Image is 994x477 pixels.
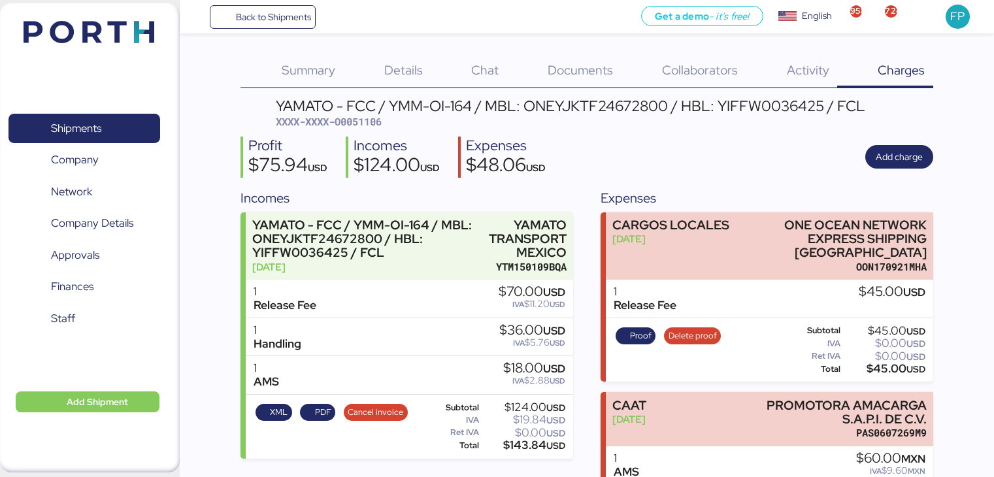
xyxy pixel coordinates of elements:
[856,466,925,476] div: $9.60
[51,214,133,233] span: Company Details
[254,285,316,299] div: 1
[843,364,925,374] div: $45.00
[254,299,316,312] div: Release Fee
[348,405,403,419] span: Cancel invoice
[8,145,160,175] a: Company
[482,440,565,450] div: $143.84
[664,327,721,344] button: Delete proof
[546,414,565,426] span: USD
[276,115,382,128] span: XXXX-XXXX-O0051106
[543,285,565,299] span: USD
[738,260,927,274] div: OON170921MHA
[906,338,925,350] span: USD
[865,145,933,169] button: Add charge
[424,441,479,450] div: Total
[354,137,440,156] div: Incomes
[662,61,738,78] span: Collaborators
[784,352,841,361] div: Ret IVA
[787,61,829,78] span: Activity
[612,218,729,232] div: CARGOS LOCALES
[482,428,565,438] div: $0.00
[906,351,925,363] span: USD
[252,218,480,259] div: YAMATO - FCC / YMM-OI-164 / MBL: ONEYJKTF24672800 / HBL: YIFFW0036425 / FCL
[67,394,128,410] span: Add Shipment
[354,156,440,178] div: $124.00
[499,299,565,309] div: $11.20
[878,61,925,78] span: Charges
[248,137,327,156] div: Profit
[870,466,882,476] span: IVA
[856,452,925,466] div: $60.00
[424,403,479,412] div: Subtotal
[612,412,646,426] div: [DATE]
[254,337,301,351] div: Handling
[254,361,279,375] div: 1
[486,218,567,259] div: YAMATO TRANSPORT MEXICO
[344,404,408,421] button: Cancel invoice
[503,376,565,386] div: $2.88
[614,452,639,465] div: 1
[784,326,841,335] div: Subtotal
[802,9,832,23] div: English
[420,161,440,174] span: USD
[550,338,565,348] span: USD
[843,338,925,348] div: $0.00
[51,309,75,328] span: Staff
[901,452,925,466] span: MXN
[384,61,423,78] span: Details
[16,391,159,412] button: Add Shipment
[486,260,567,274] div: YTM150109BQA
[612,399,646,412] div: CAAT
[546,402,565,414] span: USD
[482,403,565,412] div: $124.00
[738,218,927,259] div: ONE OCEAN NETWORK EXPRESS SHIPPING [GEOGRAPHIC_DATA]
[543,361,565,376] span: USD
[270,405,288,419] span: XML
[252,260,480,274] div: [DATE]
[512,376,524,386] span: IVA
[669,329,717,343] span: Delete proof
[601,188,933,208] div: Expenses
[51,119,101,138] span: Shipments
[254,323,301,337] div: 1
[466,156,546,178] div: $48.06
[546,427,565,439] span: USD
[424,428,479,437] div: Ret IVA
[616,327,656,344] button: Proof
[548,61,613,78] span: Documents
[51,246,99,265] span: Approvals
[612,232,729,246] div: [DATE]
[236,9,311,25] span: Back to Shipments
[254,375,279,389] div: AMS
[499,285,565,299] div: $70.00
[315,405,331,419] span: PDF
[906,363,925,375] span: USD
[738,426,927,440] div: PAS0607269M9
[51,150,99,169] span: Company
[550,299,565,310] span: USD
[512,299,524,310] span: IVA
[784,365,841,374] div: Total
[424,416,479,425] div: IVA
[51,277,93,296] span: Finances
[466,137,546,156] div: Expenses
[843,326,925,336] div: $45.00
[8,272,160,302] a: Finances
[256,404,292,421] button: XML
[8,114,160,144] a: Shipments
[8,240,160,271] a: Approvals
[543,323,565,338] span: USD
[614,285,676,299] div: 1
[8,208,160,238] a: Company Details
[482,415,565,425] div: $19.84
[526,161,546,174] span: USD
[471,61,499,78] span: Chat
[240,188,572,208] div: Incomes
[614,299,676,312] div: Release Fee
[546,440,565,452] span: USD
[188,6,210,28] button: Menu
[550,376,565,386] span: USD
[308,161,327,174] span: USD
[248,156,327,178] div: $75.94
[282,61,335,78] span: Summary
